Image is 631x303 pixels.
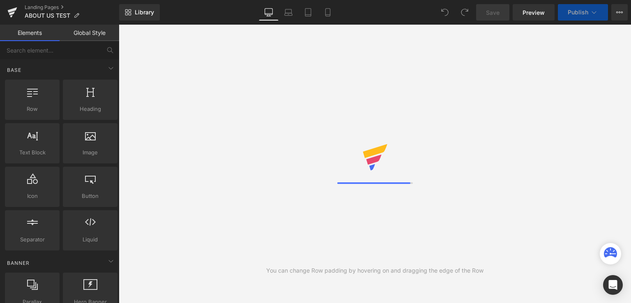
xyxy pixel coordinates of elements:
span: Base [6,66,22,74]
span: Heading [65,105,115,113]
span: ABOUT US TEST [25,12,70,19]
span: Button [65,192,115,200]
span: Image [65,148,115,157]
a: Tablet [298,4,318,21]
span: Icon [7,192,57,200]
div: You can change Row padding by hovering on and dragging the edge of the Row [266,266,484,275]
span: Banner [6,259,30,267]
button: Publish [558,4,608,21]
span: Publish [568,9,588,16]
a: Landing Pages [25,4,119,11]
span: Library [135,9,154,16]
a: Mobile [318,4,338,21]
a: Desktop [259,4,279,21]
button: Redo [456,4,473,21]
span: Text Block [7,148,57,157]
button: Undo [437,4,453,21]
a: New Library [119,4,160,21]
a: Laptop [279,4,298,21]
div: Open Intercom Messenger [603,275,623,295]
span: Row [7,105,57,113]
span: Liquid [65,235,115,244]
a: Preview [513,4,555,21]
a: Global Style [60,25,119,41]
span: Save [486,8,500,17]
span: Preview [523,8,545,17]
button: More [611,4,628,21]
span: Separator [7,235,57,244]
